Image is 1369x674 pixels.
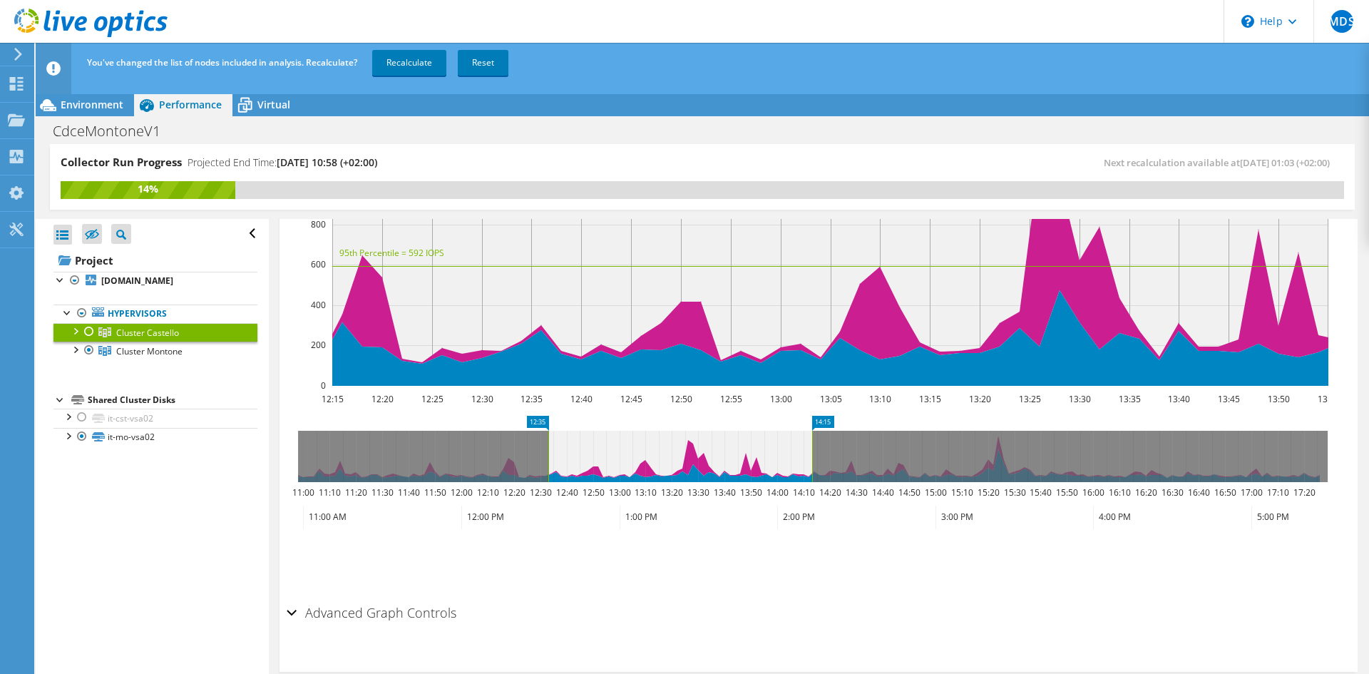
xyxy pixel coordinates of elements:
[188,155,377,170] h4: Projected End Time:
[61,98,123,111] span: Environment
[925,486,947,499] text: 15:00
[116,327,179,339] span: Cluster Castello
[345,486,367,499] text: 11:20
[1082,486,1104,499] text: 16:00
[292,486,314,499] text: 11:00
[1241,15,1254,28] svg: \n
[1330,10,1353,33] span: MDS
[1019,393,1041,405] text: 13:25
[322,393,344,405] text: 12:15
[372,50,446,76] a: Recalculate
[1162,486,1184,499] text: 16:30
[319,486,341,499] text: 11:10
[583,486,605,499] text: 12:50
[53,428,257,446] a: it-mo-vsa02
[1004,486,1026,499] text: 15:30
[1030,486,1052,499] text: 15:40
[969,393,991,405] text: 13:20
[1135,486,1157,499] text: 16:20
[159,98,222,111] span: Performance
[53,342,257,360] a: Cluster Montone
[287,598,456,627] h2: Advanced Graph Controls
[720,393,742,405] text: 12:55
[311,258,326,270] text: 600
[919,393,941,405] text: 13:15
[1104,156,1337,169] span: Next recalculation available at
[87,56,357,68] span: You've changed the list of nodes included in analysis. Recalculate?
[635,486,657,499] text: 13:10
[277,155,377,169] span: [DATE] 10:58 (+02:00)
[1268,393,1290,405] text: 13:50
[1267,486,1289,499] text: 17:10
[1293,486,1316,499] text: 17:20
[1069,393,1091,405] text: 13:30
[820,393,842,405] text: 13:05
[570,393,593,405] text: 12:40
[819,486,841,499] text: 14:20
[872,486,894,499] text: 14:40
[339,247,444,259] text: 95th Percentile = 592 IOPS
[53,409,257,427] a: it-cst-vsa02
[898,486,921,499] text: 14:50
[1241,486,1263,499] text: 17:00
[53,305,257,323] a: Hypervisors
[846,486,868,499] text: 14:30
[687,486,709,499] text: 13:30
[620,393,642,405] text: 12:45
[609,486,631,499] text: 13:00
[257,98,290,111] span: Virtual
[311,299,326,311] text: 400
[740,486,762,499] text: 13:50
[53,249,257,272] a: Project
[1240,156,1330,169] span: [DATE] 01:03 (+02:00)
[978,486,1000,499] text: 15:20
[1056,486,1078,499] text: 15:50
[311,218,326,230] text: 800
[503,486,525,499] text: 12:20
[670,393,692,405] text: 12:50
[530,486,552,499] text: 12:30
[101,275,173,287] b: [DOMAIN_NAME]
[477,486,499,499] text: 12:10
[371,486,394,499] text: 11:30
[451,486,473,499] text: 12:00
[661,486,683,499] text: 13:20
[951,486,973,499] text: 15:10
[770,393,792,405] text: 13:00
[1318,393,1340,405] text: 13:55
[869,393,891,405] text: 13:10
[53,323,257,342] a: Cluster Castello
[88,392,257,409] div: Shared Cluster Disks
[766,486,789,499] text: 14:00
[46,123,183,139] h1: CdceMontoneV1
[1218,393,1240,405] text: 13:45
[311,339,326,351] text: 200
[556,486,578,499] text: 12:40
[471,393,493,405] text: 12:30
[424,486,446,499] text: 11:50
[421,393,443,405] text: 12:25
[521,393,543,405] text: 12:35
[1188,486,1210,499] text: 16:40
[714,486,736,499] text: 13:40
[116,345,183,357] span: Cluster Montone
[1214,486,1236,499] text: 16:50
[1119,393,1141,405] text: 13:35
[321,379,326,392] text: 0
[1109,486,1131,499] text: 16:10
[53,272,257,290] a: [DOMAIN_NAME]
[398,486,420,499] text: 11:40
[1168,393,1190,405] text: 13:40
[458,50,508,76] a: Reset
[793,486,815,499] text: 14:10
[61,181,235,197] div: 14%
[371,393,394,405] text: 12:20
